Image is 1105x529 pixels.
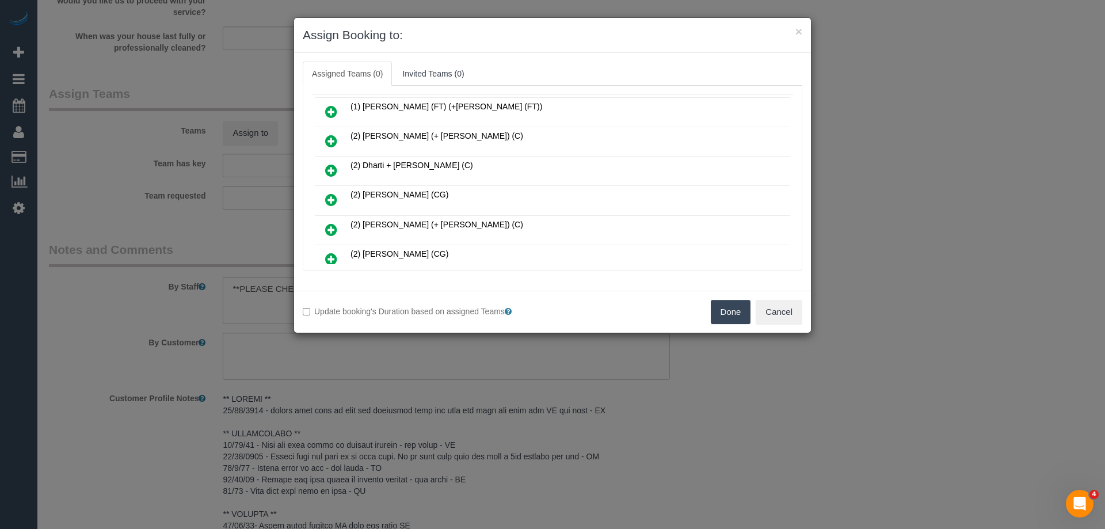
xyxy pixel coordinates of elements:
[350,220,523,229] span: (2) [PERSON_NAME] (+ [PERSON_NAME]) (C)
[350,102,542,111] span: (1) [PERSON_NAME] (FT) (+[PERSON_NAME] (FT))
[303,306,544,317] label: Update booking's Duration based on assigned Teams
[393,62,473,86] a: Invited Teams (0)
[303,62,392,86] a: Assigned Teams (0)
[350,190,448,199] span: (2) [PERSON_NAME] (CG)
[350,249,448,258] span: (2) [PERSON_NAME] (CG)
[711,300,751,324] button: Done
[350,161,473,170] span: (2) Dharti + [PERSON_NAME] (C)
[1066,490,1093,517] iframe: Intercom live chat
[350,131,523,140] span: (2) [PERSON_NAME] (+ [PERSON_NAME]) (C)
[756,300,802,324] button: Cancel
[303,308,310,315] input: Update booking's Duration based on assigned Teams
[303,26,802,44] h3: Assign Booking to:
[1089,490,1099,499] span: 4
[795,25,802,37] button: ×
